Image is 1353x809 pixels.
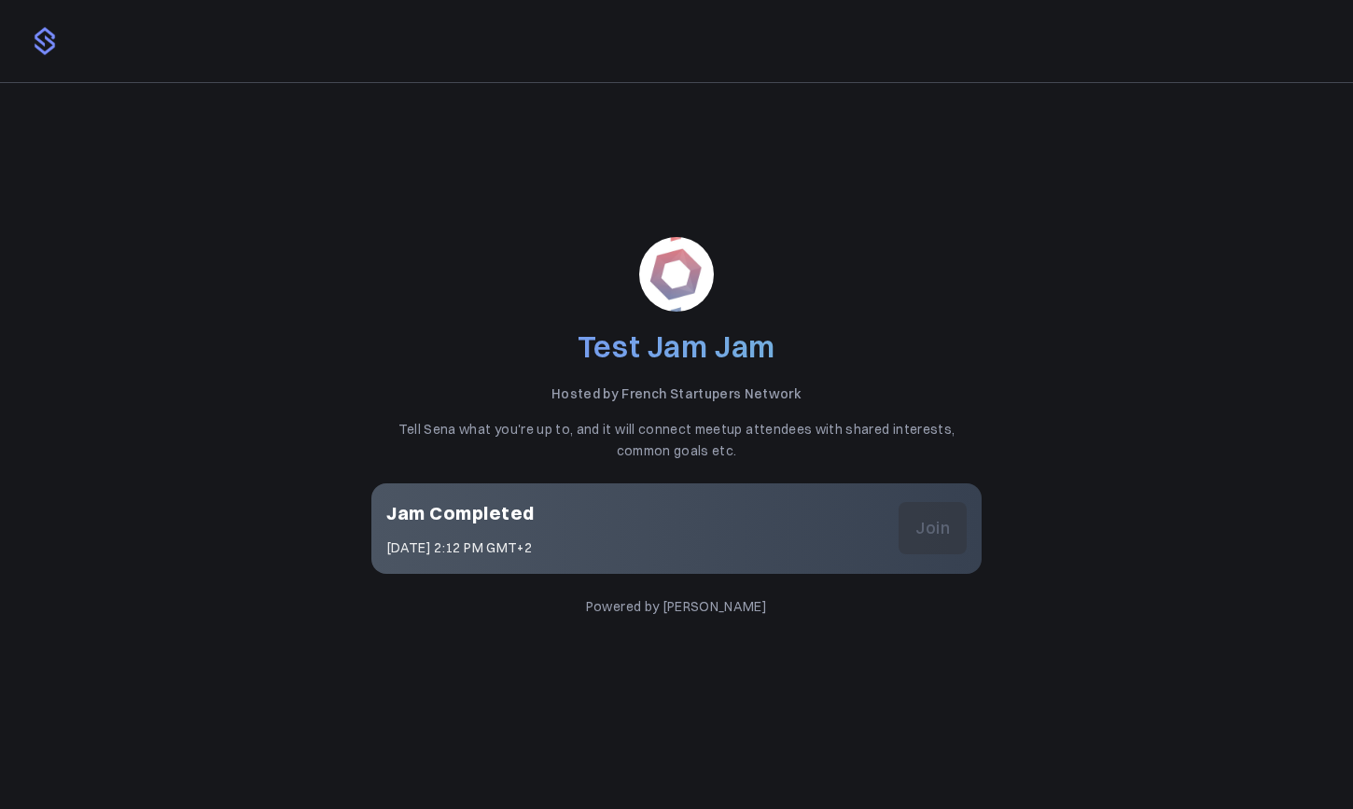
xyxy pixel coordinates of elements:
[371,596,982,617] p: Powered by [PERSON_NAME]
[639,237,714,312] img: 4hc3xb4og75h35779zhp6duy5ffo
[386,498,535,528] h2: Jam Completed
[371,384,982,404] p: Hosted by French Startupers Network
[899,502,967,554] button: Join
[386,539,532,556] div: [DATE] 2:12 PM GMT+2
[30,26,60,56] img: logo.png
[371,419,982,461] p: Tell Sena what you're up to, and it will connect meetup attendees with shared interests, common g...
[371,327,982,369] h2: Test Jam Jam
